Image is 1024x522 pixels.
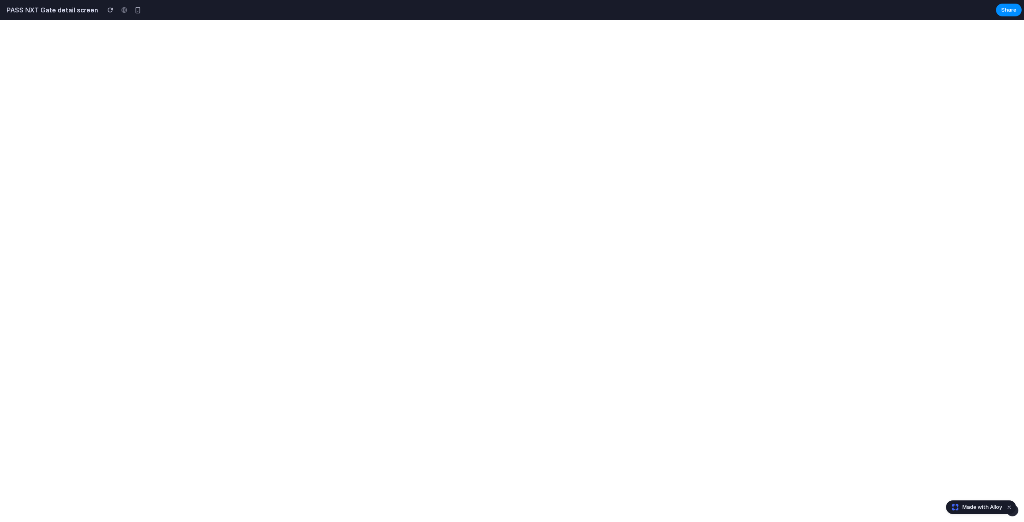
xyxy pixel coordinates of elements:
[1001,6,1016,14] span: Share
[3,5,98,15] h2: PASS NXT Gate detail screen
[946,503,1003,511] a: Made with Alloy
[996,4,1022,16] button: Share
[1004,502,1014,512] button: Dismiss watermark
[962,503,1002,511] span: Made with Alloy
